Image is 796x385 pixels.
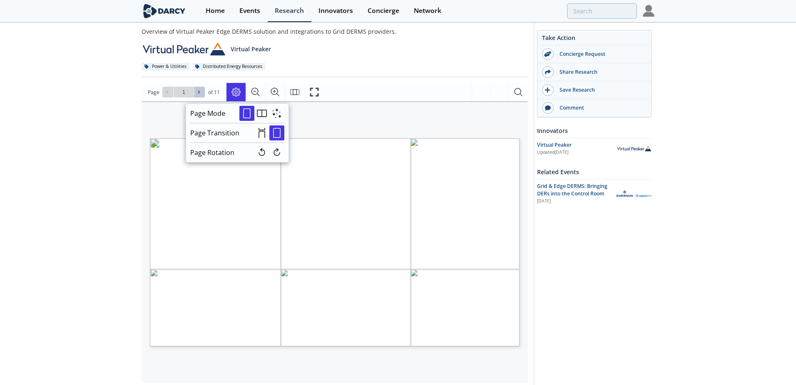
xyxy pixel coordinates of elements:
[142,4,187,18] img: logo-wide.svg
[275,7,304,14] div: Research
[142,63,189,70] div: Power & Utilities
[414,7,441,14] div: Network
[617,190,652,197] img: Aspen Technology
[554,86,647,94] div: Save Research
[537,33,651,45] div: Take Action
[643,5,654,17] img: Profile
[554,104,647,112] div: Comment
[537,141,617,149] div: Virtual Peaker
[368,7,399,14] div: Concierge
[206,7,225,14] div: Home
[554,50,647,58] div: Concierge Request
[554,68,647,76] div: Share Research
[537,182,607,197] span: Grid & Edge DERMS: Bringing DERs into the Control Room
[318,7,353,14] div: Innovators
[537,123,652,138] div: Innovators
[192,63,265,70] div: Distributed Energy Resources
[537,165,652,179] div: Related Events
[537,149,617,156] div: Updated [DATE]
[537,182,652,205] a: Grid & Edge DERMS: Bringing DERs into the Control Room [DATE] Aspen Technology
[537,141,652,156] a: Virtual Peaker Updated[DATE] Virtual Peaker
[142,27,528,36] div: Overview of Virtual Peaker Edge DERMS solution and integrations to Grid DERMS providers.
[537,198,611,205] div: [DATE]
[617,145,652,151] img: Virtual Peaker
[567,3,637,19] input: Advanced Search
[239,7,260,14] div: Events
[231,45,271,53] p: Virtual Peaker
